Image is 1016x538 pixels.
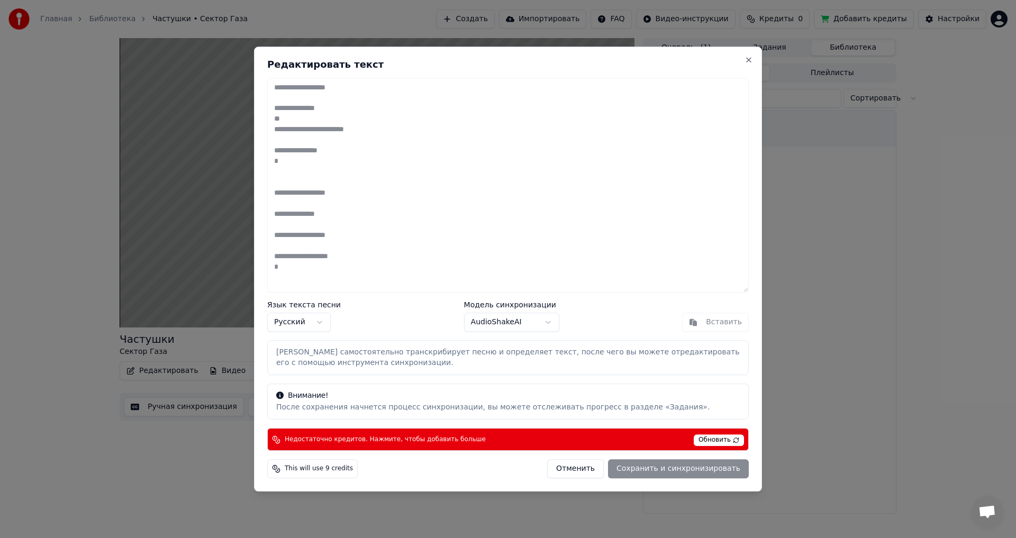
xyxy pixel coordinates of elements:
div: После сохранения начнется процесс синхронизации, вы можете отслеживать прогресс в разделе «Задания». [276,402,740,413]
label: Модель синхронизации [464,301,559,308]
div: [PERSON_NAME] самостоятельно транскрибирует песню и определяет текст, после чего вы можете отреда... [276,347,740,368]
span: Обновить [694,434,744,446]
h2: Редактировать текст [267,60,749,69]
label: Язык текста песни [267,301,341,308]
button: Отменить [547,459,604,478]
div: Внимание! [276,390,740,401]
span: Недостаточно кредитов. Нажмите, чтобы добавить больше [285,435,486,444]
span: This will use 9 credits [285,464,353,473]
